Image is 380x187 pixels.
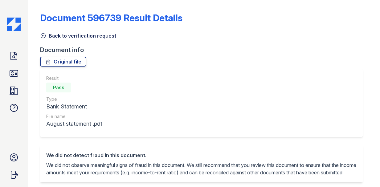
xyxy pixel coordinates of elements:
[40,12,182,23] a: Document 596739 Result Details
[46,120,102,128] div: August statement .pdf
[46,102,102,111] div: Bank Statement
[46,152,357,159] div: We did not detect fraud in this document.
[40,46,368,54] div: Document info
[40,32,116,39] a: Back to verification request
[46,83,71,92] div: Pass
[7,18,21,31] img: CE_Icon_Blue-c292c112584629df590d857e76928e9f676e5b41ef8f769ba2f05ee15b207248.png
[46,113,102,120] div: File name
[46,161,357,176] p: We did not observe meaningful signs of fraud in this document. We still recommend that you review...
[46,75,102,81] div: Result
[46,96,102,102] div: Type
[40,57,86,67] a: Original file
